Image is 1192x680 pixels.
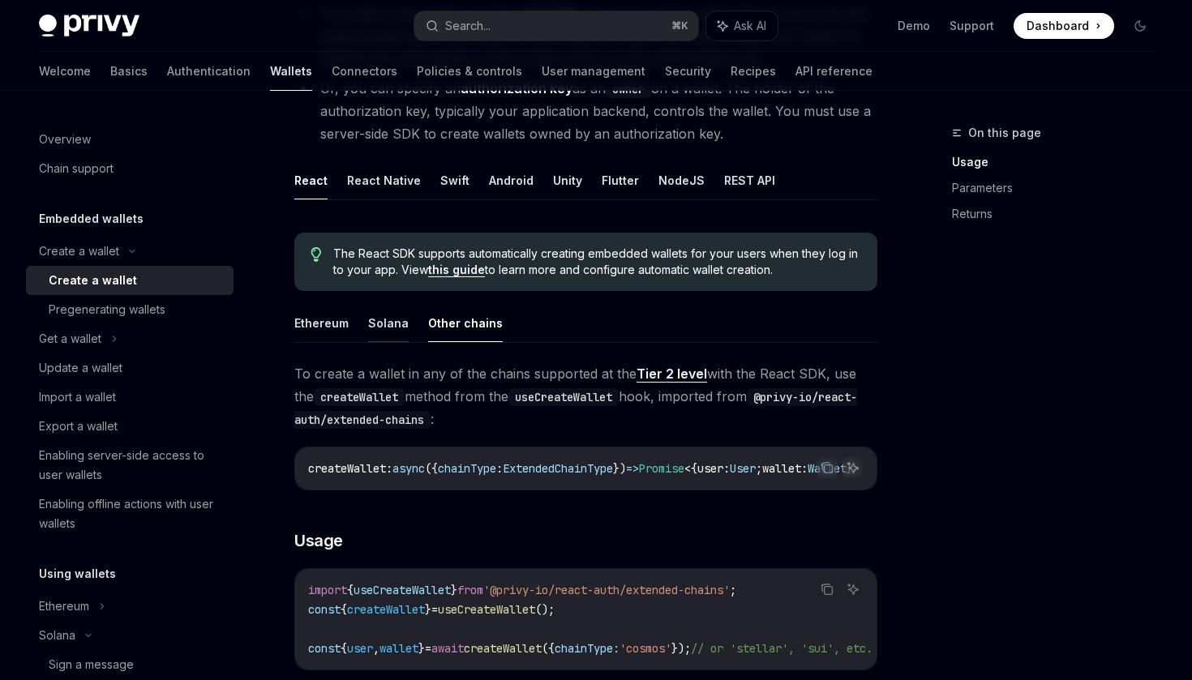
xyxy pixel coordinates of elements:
button: Ask AI [706,11,778,41]
button: Toggle dark mode [1127,13,1153,39]
span: Usage [294,529,343,552]
span: ; [730,583,736,597]
div: Overview [39,130,91,149]
span: const [308,641,341,656]
span: ; [756,461,762,476]
a: Enabling offline actions with user wallets [26,490,234,538]
span: Promise [639,461,684,476]
a: Create a wallet [26,266,234,295]
a: Security [665,52,711,91]
a: Authentication [167,52,251,91]
span: Ask AI [734,18,766,34]
span: = [425,641,431,656]
a: Returns [952,201,1166,227]
span: , [373,641,379,656]
svg: Tip [311,247,322,262]
div: Pregenerating wallets [49,300,165,319]
li: Or, you can specify an as an on a wallet. The holder of the authorization key, typically your app... [294,77,877,145]
div: Import a wallet [39,387,116,407]
span: }) [613,461,626,476]
span: chainType: [555,641,620,656]
span: ExtendedChainType [503,461,613,476]
span: ({ [542,641,555,656]
span: import [308,583,347,597]
span: createWallet [308,461,386,476]
span: => [626,461,639,476]
span: '@privy-io/react-auth/extended-chains' [483,583,730,597]
div: Get a wallet [39,329,101,349]
span: Wallet [808,461,847,476]
button: Ask AI [843,457,864,478]
a: Export a wallet [26,412,234,441]
span: < [684,461,691,476]
span: useCreateWallet [438,602,535,617]
span: async [392,461,425,476]
button: Copy the contents from the code block [817,457,838,478]
span: User [730,461,756,476]
div: Export a wallet [39,417,118,436]
button: Android [489,161,534,199]
span: Dashboard [1027,18,1089,34]
a: Welcome [39,52,91,91]
h5: Embedded wallets [39,209,144,229]
span: { [341,602,347,617]
a: Update a wallet [26,353,234,383]
div: Enabling server-side access to user wallets [39,446,224,485]
a: Chain support [26,154,234,183]
a: Tier 2 level [637,366,707,383]
span: user [697,461,723,476]
span: await [431,641,464,656]
button: NodeJS [658,161,705,199]
a: Import a wallet [26,383,234,412]
a: Connectors [332,52,397,91]
span: }); [671,641,691,656]
a: Dashboard [1014,13,1114,39]
code: createWallet [314,388,405,406]
div: Sign a message [49,655,134,674]
span: (); [535,602,555,617]
button: Search...⌘K [414,11,697,41]
h5: Using wallets [39,564,116,584]
span: 'cosmos' [620,641,671,656]
a: Parameters [952,175,1166,201]
button: Copy the contents from the code block [817,579,838,600]
a: this guide [428,263,485,277]
span: = [431,602,438,617]
span: ⌘ K [671,19,688,32]
span: } [451,583,457,597]
span: { [341,641,347,656]
button: Unity [553,161,582,199]
div: Create a wallet [49,271,137,290]
a: Sign a message [26,650,234,679]
span: chainType [438,461,496,476]
span: To create a wallet in any of the chains supported at the with the React SDK, use the method from ... [294,362,877,430]
span: wallet [762,461,801,476]
a: User management [542,52,645,91]
a: Usage [952,149,1166,175]
span: createWallet [347,602,425,617]
a: Basics [110,52,148,91]
div: Chain support [39,159,114,178]
a: Enabling server-side access to user wallets [26,441,234,490]
a: Overview [26,125,234,154]
span: : [723,461,730,476]
a: Support [950,18,994,34]
span: useCreateWallet [354,583,451,597]
span: : [386,461,392,476]
div: Solana [39,626,75,645]
button: Swift [440,161,470,199]
span: : [801,461,808,476]
button: React Native [347,161,421,199]
span: On this page [968,123,1041,143]
div: Ethereum [39,597,89,616]
span: wallet [379,641,418,656]
button: React [294,161,328,199]
code: useCreateWallet [508,388,619,406]
div: Enabling offline actions with user wallets [39,494,224,533]
span: { [691,461,697,476]
button: Other chains [428,304,503,342]
span: } [418,641,425,656]
a: Recipes [731,52,776,91]
img: dark logo [39,15,139,37]
span: // or 'stellar', 'sui', etc. [691,641,873,656]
